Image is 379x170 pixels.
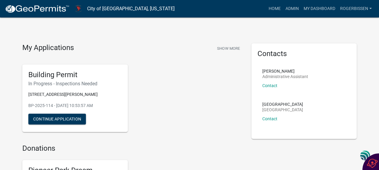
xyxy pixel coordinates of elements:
[28,81,122,87] h6: In Progress - Inspections Needed
[262,116,277,121] a: Contact
[262,108,303,112] p: [GEOGRAPHIC_DATA]
[360,150,370,161] img: svg+xml;base64,PHN2ZyB3aWR0aD0iNDgiIGhlaWdodD0iNDgiIHZpZXdCb3g9IjAgMCA0OCA0OCIgZmlsbD0ibm9uZSIgeG...
[262,102,303,106] p: [GEOGRAPHIC_DATA]
[87,4,175,14] a: City of [GEOGRAPHIC_DATA], [US_STATE]
[262,74,308,79] p: Administrative Assistant
[28,114,86,124] button: Continue Application
[257,49,351,58] h5: Contacts
[28,91,122,98] p: [STREET_ADDRESS][PERSON_NAME]
[22,144,242,153] h4: Donations
[74,5,82,13] img: City of Harlan, Iowa
[28,71,122,79] h5: Building Permit
[262,69,308,73] p: [PERSON_NAME]
[301,3,338,14] a: My Dashboard
[28,102,122,109] p: BP-2025-114 - [DATE] 10:53:57 AM
[283,3,301,14] a: Admin
[266,3,283,14] a: Home
[215,43,242,53] button: Show More
[262,83,277,88] a: Contact
[22,43,74,52] h4: My Applications
[338,3,374,14] a: RogerBissen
